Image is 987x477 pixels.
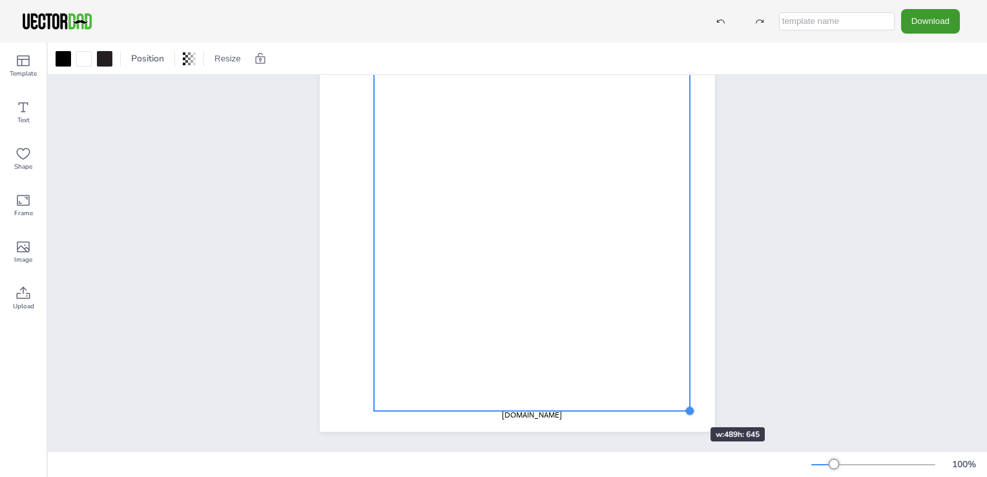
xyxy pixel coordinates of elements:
span: [DOMAIN_NAME] [502,410,562,420]
span: Shape [14,162,32,172]
span: Image [14,255,32,265]
div: w: 489 h: 645 [711,427,765,441]
img: VectorDad-1.png [21,12,94,31]
span: Position [129,52,167,65]
span: Text [17,115,30,125]
div: 100 % [948,458,979,471]
span: Frame [14,208,33,218]
button: Resize [209,48,246,69]
button: Download [901,9,960,33]
input: template name [779,12,895,30]
span: Upload [13,301,34,312]
span: Template [10,69,37,79]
